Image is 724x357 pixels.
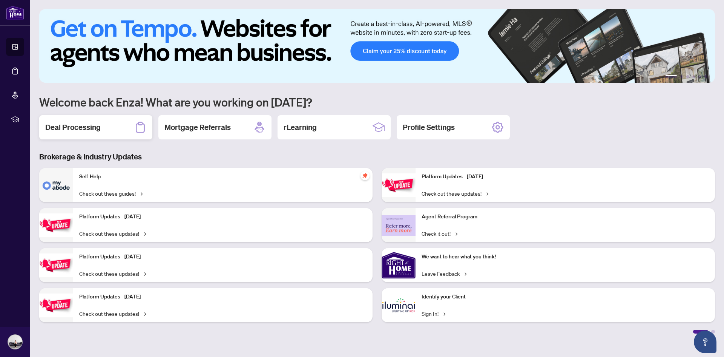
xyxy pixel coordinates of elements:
[142,229,146,238] span: →
[704,75,707,78] button: 6
[686,75,689,78] button: 3
[382,248,416,282] img: We want to hear what you think!
[142,269,146,278] span: →
[39,213,73,237] img: Platform Updates - September 16, 2025
[422,269,466,278] a: Leave Feedback→
[164,122,231,133] h2: Mortgage Referrals
[139,189,143,198] span: →
[422,189,488,198] a: Check out these updates!→
[39,168,73,202] img: Self-Help
[463,269,466,278] span: →
[422,253,709,261] p: We want to hear what you think!
[39,95,715,109] h1: Welcome back Enza! What are you working on [DATE]?
[454,229,457,238] span: →
[382,215,416,236] img: Agent Referral Program
[422,293,709,301] p: Identify your Client
[422,213,709,221] p: Agent Referral Program
[6,6,24,20] img: logo
[79,309,146,318] a: Check out these updates!→
[403,122,455,133] h2: Profile Settings
[692,75,695,78] button: 4
[442,309,445,318] span: →
[39,253,73,277] img: Platform Updates - July 21, 2025
[382,288,416,322] img: Identify your Client
[698,75,701,78] button: 5
[665,75,677,78] button: 1
[382,173,416,197] img: Platform Updates - June 23, 2025
[485,189,488,198] span: →
[142,309,146,318] span: →
[45,122,101,133] h2: Deal Processing
[79,213,367,221] p: Platform Updates - [DATE]
[39,151,715,162] h3: Brokerage & Industry Updates
[422,229,457,238] a: Check it out!→
[79,293,367,301] p: Platform Updates - [DATE]
[422,309,445,318] a: Sign In!→
[680,75,683,78] button: 2
[79,173,367,181] p: Self-Help
[79,189,143,198] a: Check out these guides!→
[360,171,370,180] span: pushpin
[79,253,367,261] p: Platform Updates - [DATE]
[8,335,22,349] img: Profile Icon
[284,122,317,133] h2: rLearning
[422,173,709,181] p: Platform Updates - [DATE]
[79,269,146,278] a: Check out these updates!→
[79,229,146,238] a: Check out these updates!→
[39,294,73,317] img: Platform Updates - July 8, 2025
[694,331,716,353] button: Open asap
[39,9,715,83] img: Slide 0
